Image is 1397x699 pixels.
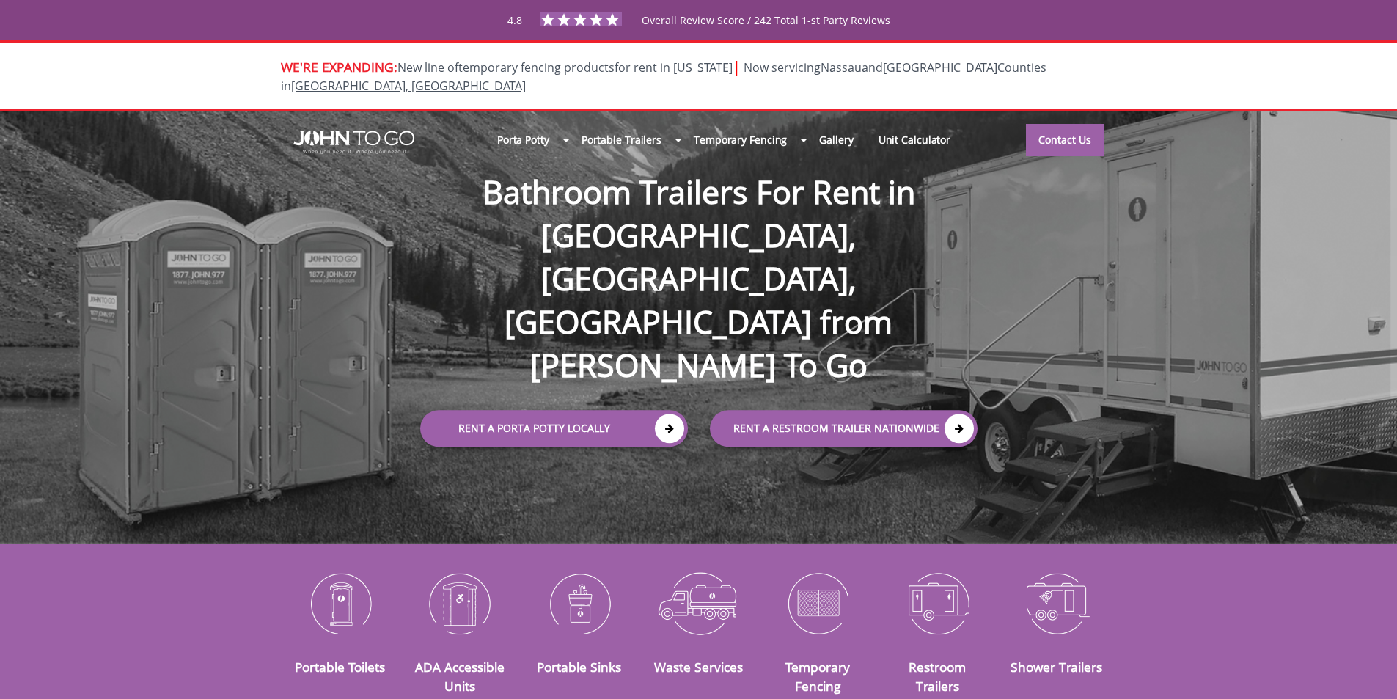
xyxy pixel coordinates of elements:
[807,124,865,155] a: Gallery
[785,658,850,695] a: Temporary Fencing
[733,56,741,76] span: |
[281,59,1046,94] span: New line of for rent in [US_STATE]
[411,565,508,641] img: ADA-Accessible-Units-icon_N.png
[295,658,385,676] a: Portable Toilets
[909,658,966,695] a: Restroom Trailers
[569,124,674,155] a: Portable Trailers
[507,13,522,27] span: 4.8
[769,565,867,641] img: Temporary-Fencing-cion_N.png
[458,59,615,76] a: temporary fencing products
[1011,658,1102,676] a: Shower Trailers
[537,658,621,676] a: Portable Sinks
[281,58,397,76] span: WE'RE EXPANDING:
[866,124,964,155] a: Unit Calculator
[710,411,978,447] a: rent a RESTROOM TRAILER Nationwide
[293,131,414,154] img: JOHN to go
[530,565,628,641] img: Portable-Sinks-icon_N.png
[821,59,862,76] a: Nassau
[681,124,799,155] a: Temporary Fencing
[642,13,890,56] span: Overall Review Score / 242 Total 1-st Party Reviews
[1026,124,1104,156] a: Contact Us
[415,658,505,695] a: ADA Accessible Units
[406,123,992,387] h1: Bathroom Trailers For Rent in [GEOGRAPHIC_DATA], [GEOGRAPHIC_DATA], [GEOGRAPHIC_DATA] from [PERSO...
[485,124,562,155] a: Porta Potty
[420,411,688,447] a: Rent a Porta Potty Locally
[1008,565,1106,641] img: Shower-Trailers-icon_N.png
[650,565,747,641] img: Waste-Services-icon_N.png
[654,658,743,676] a: Waste Services
[292,565,389,641] img: Portable-Toilets-icon_N.png
[291,78,526,94] a: [GEOGRAPHIC_DATA], [GEOGRAPHIC_DATA]
[281,59,1046,94] span: Now servicing and Counties in
[883,59,997,76] a: [GEOGRAPHIC_DATA]
[889,565,986,641] img: Restroom-Trailers-icon_N.png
